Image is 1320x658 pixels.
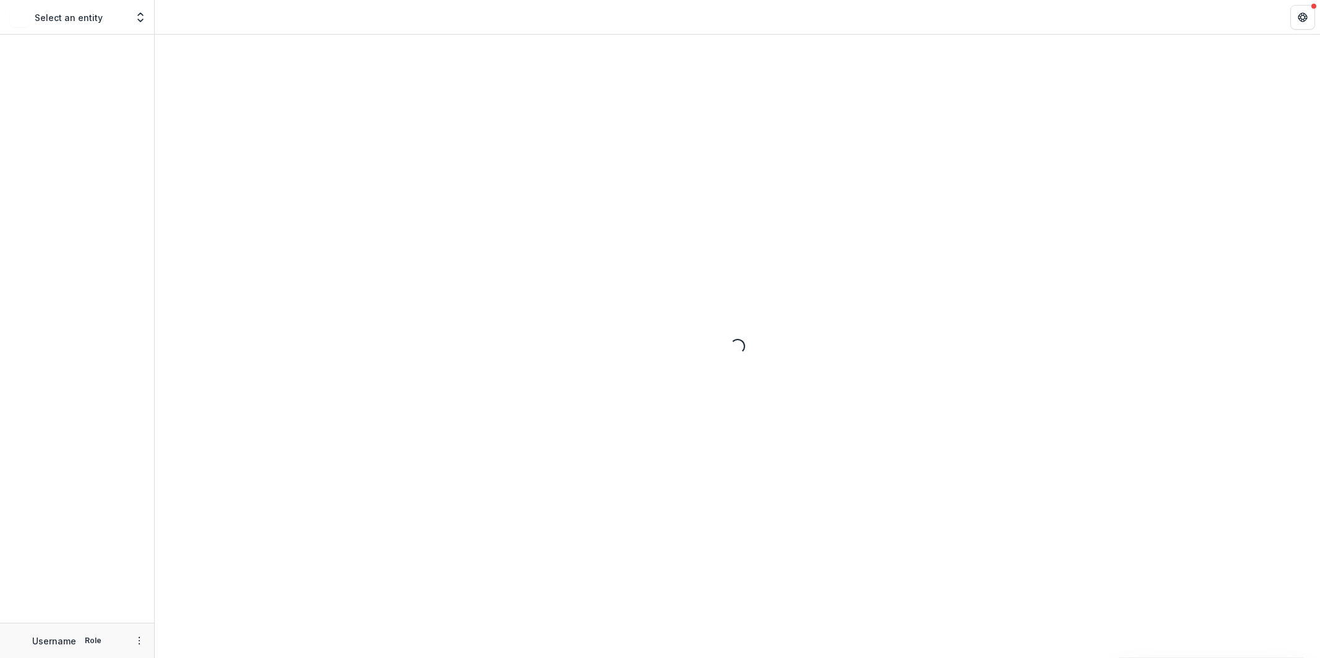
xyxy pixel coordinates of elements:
button: More [132,633,147,648]
button: Get Help [1290,5,1315,30]
p: Role [81,635,105,646]
button: Open entity switcher [132,5,149,30]
p: Select an entity [35,11,103,24]
p: Username [32,634,76,647]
